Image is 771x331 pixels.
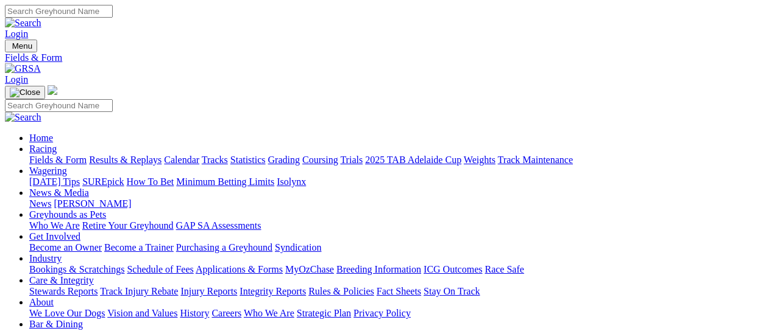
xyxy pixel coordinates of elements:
[424,264,482,274] a: ICG Outcomes
[277,176,306,187] a: Isolynx
[240,286,306,296] a: Integrity Reports
[5,52,766,63] a: Fields & Form
[29,198,766,209] div: News & Media
[164,155,199,165] a: Calendar
[5,99,113,112] input: Search
[29,133,53,143] a: Home
[29,286,766,297] div: Care & Integrity
[12,41,32,51] span: Menu
[176,220,261,231] a: GAP SA Assessments
[54,198,131,209] a: [PERSON_NAME]
[29,297,54,307] a: About
[377,286,421,296] a: Fact Sheets
[5,112,41,123] img: Search
[29,209,106,220] a: Greyhounds as Pets
[29,165,67,176] a: Wagering
[107,308,177,318] a: Vision and Values
[5,63,41,74] img: GRSA
[196,264,283,274] a: Applications & Forms
[211,308,241,318] a: Careers
[285,264,334,274] a: MyOzChase
[5,40,37,52] button: Toggle navigation
[180,308,209,318] a: History
[29,231,80,242] a: Get Involved
[29,253,62,263] a: Industry
[29,187,89,198] a: News & Media
[29,155,766,165] div: Racing
[297,308,351,318] a: Strategic Plan
[29,242,102,253] a: Become an Owner
[29,155,87,165] a: Fields & Form
[29,319,83,329] a: Bar & Dining
[354,308,411,318] a: Privacy Policy
[29,264,124,274] a: Bookings & Scratchings
[498,155,573,165] a: Track Maintenance
[230,155,266,165] a: Statistics
[308,286,374,296] a: Rules & Policies
[10,88,40,97] img: Close
[82,176,124,187] a: SUREpick
[48,85,57,95] img: logo-grsa-white.png
[29,242,766,253] div: Get Involved
[5,18,41,29] img: Search
[365,155,461,165] a: 2025 TAB Adelaide Cup
[82,220,174,231] a: Retire Your Greyhound
[29,275,94,285] a: Care & Integrity
[104,242,174,253] a: Become a Trainer
[29,176,766,187] div: Wagering
[29,144,57,154] a: Racing
[29,308,766,319] div: About
[485,264,524,274] a: Race Safe
[29,220,80,231] a: Who We Are
[202,155,228,165] a: Tracks
[268,155,300,165] a: Grading
[29,308,105,318] a: We Love Our Dogs
[29,264,766,275] div: Industry
[176,176,274,187] a: Minimum Betting Limits
[100,286,178,296] a: Track Injury Rebate
[424,286,480,296] a: Stay On Track
[464,155,496,165] a: Weights
[340,155,363,165] a: Trials
[89,155,162,165] a: Results & Replays
[29,220,766,231] div: Greyhounds as Pets
[275,242,321,253] a: Syndication
[244,308,294,318] a: Who We Are
[302,155,338,165] a: Coursing
[336,264,421,274] a: Breeding Information
[180,286,237,296] a: Injury Reports
[5,29,28,39] a: Login
[5,86,45,99] button: Toggle navigation
[29,198,51,209] a: News
[176,242,272,253] a: Purchasing a Greyhound
[127,264,193,274] a: Schedule of Fees
[5,74,28,85] a: Login
[127,176,174,187] a: How To Bet
[5,5,113,18] input: Search
[29,176,80,187] a: [DATE] Tips
[29,286,98,296] a: Stewards Reports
